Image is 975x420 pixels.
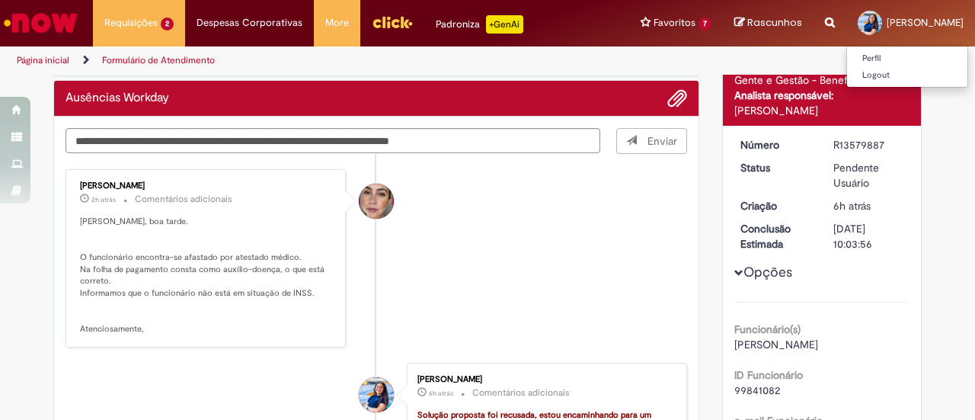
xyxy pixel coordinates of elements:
ul: Trilhas de página [11,46,638,75]
h2: Ausências Workday Histórico de tíquete [66,91,169,105]
div: Padroniza [436,15,523,34]
dt: Conclusão Estimada [729,221,823,252]
button: Adicionar anexos [667,88,687,108]
time: 30/09/2025 13:16:15 [91,195,116,204]
div: [PERSON_NAME] [734,103,910,118]
span: [PERSON_NAME] [734,338,818,351]
img: click_logo_yellow_360x200.png [372,11,413,34]
div: R13579887 [833,137,904,152]
span: 2 [161,18,174,30]
time: 30/09/2025 09:04:02 [429,389,453,398]
time: 30/09/2025 09:01:02 [833,199,871,213]
span: 2h atrás [91,195,116,204]
span: 99841082 [734,383,780,397]
div: Gente e Gestão - Benefícios - SOC [734,72,910,88]
small: Comentários adicionais [135,193,232,206]
dt: Criação [729,198,823,213]
p: [PERSON_NAME], boa tarde. O funcionário encontra-se afastado por atestado médico. Na folha de pag... [80,216,334,335]
div: 30/09/2025 09:01:02 [833,198,904,213]
small: Comentários adicionais [472,386,570,399]
span: Requisições [104,15,158,30]
span: 7 [698,18,711,30]
b: ID Funcionário [734,368,803,382]
div: [PERSON_NAME] [80,181,334,191]
span: Despesas Corporativas [197,15,302,30]
div: [DATE] 10:03:56 [833,221,904,252]
a: Página inicial [17,54,69,66]
span: [PERSON_NAME] [887,16,964,29]
dt: Número [729,137,823,152]
div: [PERSON_NAME] [417,375,671,384]
a: Logout [847,67,967,84]
dt: Status [729,160,823,175]
div: Analista responsável: [734,88,910,103]
div: Ariane Ruiz Amorim [359,184,394,219]
span: Rascunhos [747,15,802,30]
a: Formulário de Atendimento [102,54,215,66]
span: 6h atrás [833,199,871,213]
img: ServiceNow [2,8,80,38]
div: Pendente Usuário [833,160,904,191]
textarea: Digite sua mensagem aqui... [66,128,600,153]
span: Favoritos [654,15,695,30]
b: Funcionário(s) [734,322,801,336]
div: Daiane Teixeira Rodrigues Gomes [359,377,394,412]
span: 6h atrás [429,389,453,398]
p: +GenAi [486,15,523,34]
span: More [325,15,349,30]
a: Perfil [847,50,967,67]
a: Rascunhos [734,16,802,30]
